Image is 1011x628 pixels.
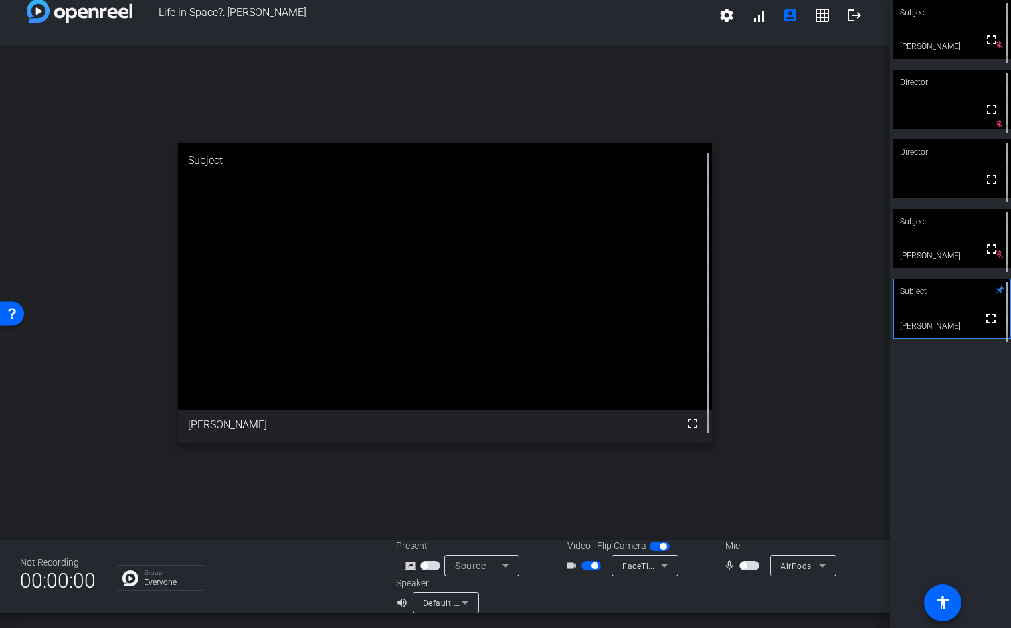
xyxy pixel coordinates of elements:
div: Subject [178,143,712,179]
div: Present [396,539,529,553]
div: Subject [893,209,1011,234]
mat-icon: account_box [782,7,798,23]
span: 00:00:00 [20,564,96,597]
mat-icon: settings [719,7,735,23]
span: Video [567,539,591,553]
div: Subject [893,279,1011,304]
span: Flip Camera [597,539,646,553]
span: Default - AirPods [423,597,490,608]
mat-icon: grid_on [814,7,830,23]
mat-icon: fullscreen [984,102,1000,118]
mat-icon: videocam_outline [565,558,581,574]
p: Group [144,570,198,576]
img: Chat Icon [122,570,138,586]
mat-icon: mic_none [723,558,739,574]
mat-icon: fullscreen [984,32,1000,48]
mat-icon: logout [846,7,862,23]
span: Source [455,560,486,571]
div: Mic [712,539,845,553]
div: Director [893,139,1011,165]
span: FaceTime HD Camera (467C:1317) [622,560,759,571]
mat-icon: fullscreen [685,416,701,432]
mat-icon: fullscreen [984,241,1000,257]
mat-icon: volume_up [396,595,412,611]
div: Not Recording [20,556,96,570]
mat-icon: accessibility [935,595,951,611]
div: Speaker [396,576,476,590]
span: AirPods [781,562,812,571]
mat-icon: fullscreen [983,311,999,327]
div: Director [893,70,1011,95]
mat-icon: fullscreen [984,171,1000,187]
p: Everyone [144,578,198,586]
mat-icon: screen_share_outline [405,558,420,574]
